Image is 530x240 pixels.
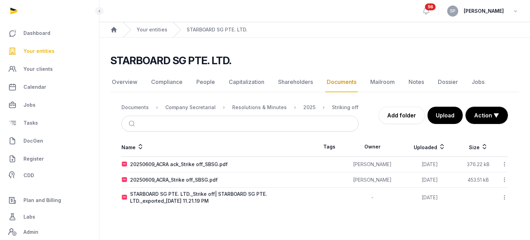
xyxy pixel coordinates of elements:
span: Your entities [23,47,55,55]
div: Documents [121,104,149,111]
a: Shareholders [277,72,314,92]
a: Admin [6,225,94,239]
td: 453.51 kB [459,172,498,188]
img: pdf.svg [122,162,127,167]
th: Size [459,137,498,157]
th: Uploaded [401,137,459,157]
th: Name [121,137,315,157]
a: Your entities [6,43,94,59]
a: Register [6,151,94,167]
a: DocGen [6,133,94,149]
a: Tasks [6,115,94,131]
a: Overview [110,72,139,92]
img: pdf.svg [122,177,127,183]
button: Submit [125,116,141,131]
td: 376.22 kB [459,157,498,172]
a: Calendar [6,79,94,95]
a: CDD [6,169,94,182]
a: Documents [325,72,358,92]
div: 20250609_ACRA ack_Strike off_SBSG.pdf [130,161,228,168]
span: [PERSON_NAME] [464,7,504,15]
div: Resolutions & Minutes [232,104,287,111]
span: Labs [23,213,35,221]
a: Your entities [137,26,167,33]
td: [PERSON_NAME] [344,157,401,172]
a: Compliance [150,72,184,92]
span: CDD [23,171,34,180]
th: Tags [315,137,344,157]
a: Plan and Billing [6,192,94,209]
a: People [195,72,216,92]
a: Jobs [470,72,486,92]
span: Dashboard [23,29,50,37]
button: Action ▼ [466,107,508,124]
span: [DATE] [422,177,438,183]
a: Labs [6,209,94,225]
h2: STARBOARD SG PTE. LTD. [110,54,232,67]
div: STARBOARD SG PTE. LTD._Strike off| STARBOARD SG PTE. LTD._exported_[DATE] 11.21.19 PM [130,191,314,204]
a: Your clients [6,61,94,77]
a: Dossier [436,72,459,92]
a: Dashboard [6,25,94,41]
span: Calendar [23,83,46,91]
span: Jobs [23,101,36,109]
button: Upload [428,107,463,124]
span: 56 [425,3,436,10]
span: Register [23,155,44,163]
div: 2025 [303,104,315,111]
span: SP [450,9,455,13]
span: DocGen [23,137,43,145]
span: Tasks [23,119,38,127]
span: Admin [23,228,38,236]
nav: Breadcrumb [99,22,530,38]
img: pdf.svg [122,195,127,200]
a: Mailroom [369,72,396,92]
nav: Breadcrumb [121,99,359,116]
span: Your clients [23,65,53,73]
a: Add folder [379,107,425,124]
div: Company Secretarial [165,104,216,111]
span: Plan and Billing [23,196,61,204]
div: 20250609_ACRA_Strike off_SBSG.pdf [130,176,218,183]
th: Owner [344,137,401,157]
div: Striking off [332,104,359,111]
td: - [344,188,401,208]
span: [DATE] [422,194,438,200]
a: Jobs [6,97,94,113]
nav: Tabs [110,72,519,92]
a: Notes [407,72,425,92]
a: STARBOARD SG PTE. LTD. [187,26,247,33]
span: [DATE] [422,161,438,167]
td: [PERSON_NAME] [344,172,401,188]
a: Capitalization [227,72,266,92]
button: SP [447,6,458,17]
